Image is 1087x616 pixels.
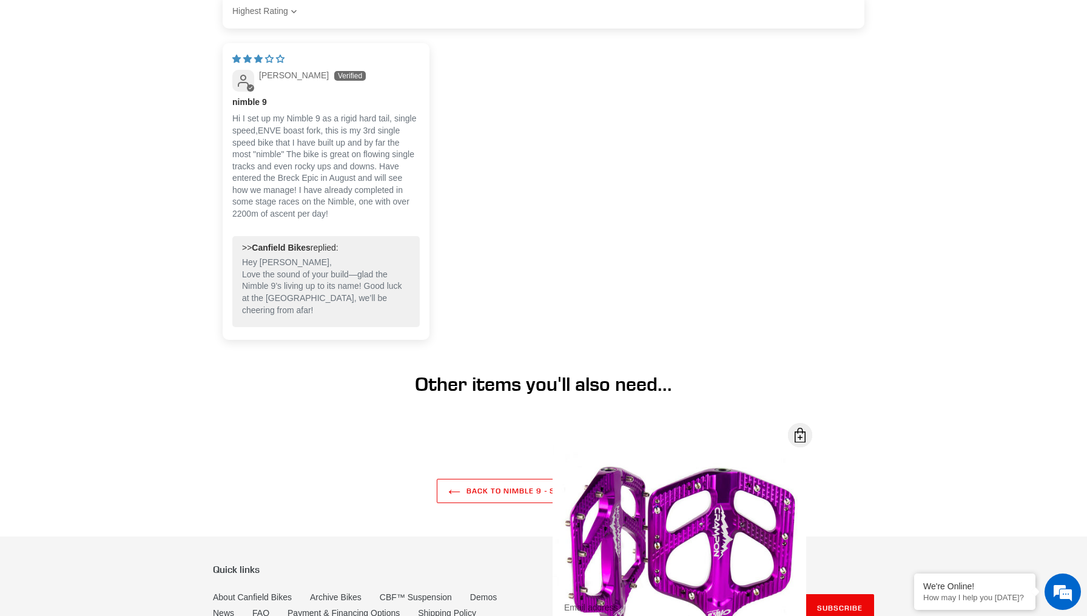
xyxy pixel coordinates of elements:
a: Demos [470,592,497,602]
a: Archive Bikes [310,592,362,602]
div: Navigation go back [13,67,32,85]
p: Hey [PERSON_NAME], Love the sound of your build—glad the Nimble 9’s living up to its name! Good l... [242,257,410,316]
div: >> replied: [242,242,410,254]
div: Minimize live chat window [199,6,228,35]
a: About Canfield Bikes [213,592,292,602]
h1: Other items you'll also need... [213,373,874,396]
b: Canfield Bikes [252,243,310,252]
b: nimble 9 [232,96,420,109]
p: Quick links [213,564,534,575]
a: Back to NIMBLE 9 - Steel Hardtail 29er [437,479,650,503]
textarea: Type your message and hit 'Enter' [6,331,231,374]
span: [PERSON_NAME] [259,70,329,80]
p: How may I help you today? [923,593,1026,602]
p: Hi I set up my Nimble 9 as a rigid hard tail, single speed,ENVE boast fork, this is my 3rd single... [232,113,420,220]
span: We're online! [70,153,167,276]
span: 3 star review [232,54,284,64]
div: Chat with us now [81,68,222,84]
span: Subscribe [817,603,863,612]
img: d_696896380_company_1647369064580_696896380 [39,61,69,91]
div: We're Online! [923,581,1026,591]
a: CBF™ Suspension [380,592,452,602]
